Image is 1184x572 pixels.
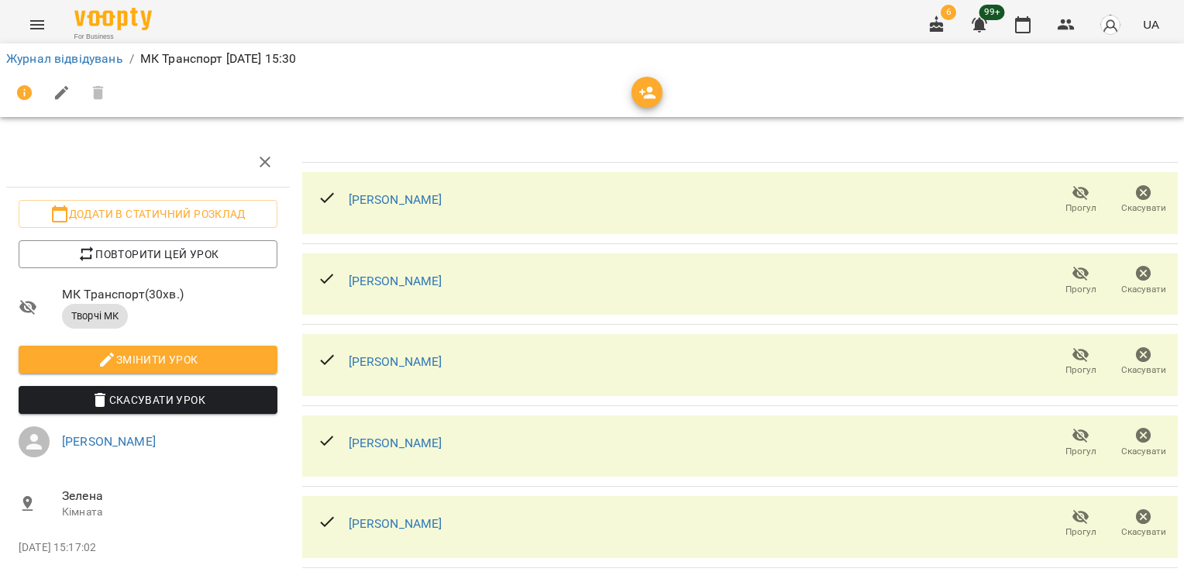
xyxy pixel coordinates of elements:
[1112,340,1175,384] button: Скасувати
[19,386,277,414] button: Скасувати Урок
[6,50,1178,68] nav: breadcrumb
[979,5,1005,20] span: 99+
[6,51,123,66] a: Журнал відвідувань
[1112,422,1175,465] button: Скасувати
[140,50,297,68] p: МК Транспорт [DATE] 15:30
[1049,340,1112,384] button: Прогул
[1121,364,1166,377] span: Скасувати
[1065,364,1096,377] span: Прогул
[1065,283,1096,296] span: Прогул
[941,5,956,20] span: 6
[19,240,277,268] button: Повторити цей урок
[1049,259,1112,302] button: Прогул
[1112,502,1175,546] button: Скасувати
[31,245,265,264] span: Повторити цей урок
[129,50,134,68] li: /
[349,354,442,369] a: [PERSON_NAME]
[1049,178,1112,222] button: Прогул
[1065,525,1096,539] span: Прогул
[1100,14,1121,36] img: avatar_s.png
[1121,445,1166,458] span: Скасувати
[62,505,277,520] p: Кімната
[31,350,265,369] span: Змінити урок
[1121,525,1166,539] span: Скасувати
[1112,259,1175,302] button: Скасувати
[19,200,277,228] button: Додати в статичний розклад
[349,274,442,288] a: [PERSON_NAME]
[1049,422,1112,465] button: Прогул
[62,285,277,304] span: МК Транспорт ( 30 хв. )
[349,192,442,207] a: [PERSON_NAME]
[1065,445,1096,458] span: Прогул
[74,8,152,30] img: Voopty Logo
[349,436,442,450] a: [PERSON_NAME]
[1049,502,1112,546] button: Прогул
[62,434,156,449] a: [PERSON_NAME]
[1121,283,1166,296] span: Скасувати
[62,487,277,505] span: Зелена
[19,540,277,556] p: [DATE] 15:17:02
[1137,10,1165,39] button: UA
[1112,178,1175,222] button: Скасувати
[31,205,265,223] span: Додати в статичний розклад
[74,32,152,42] span: For Business
[31,391,265,409] span: Скасувати Урок
[19,6,56,43] button: Menu
[1121,202,1166,215] span: Скасувати
[349,516,442,531] a: [PERSON_NAME]
[1143,16,1159,33] span: UA
[19,346,277,374] button: Змінити урок
[62,309,128,323] span: Творчі МК
[1065,202,1096,215] span: Прогул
